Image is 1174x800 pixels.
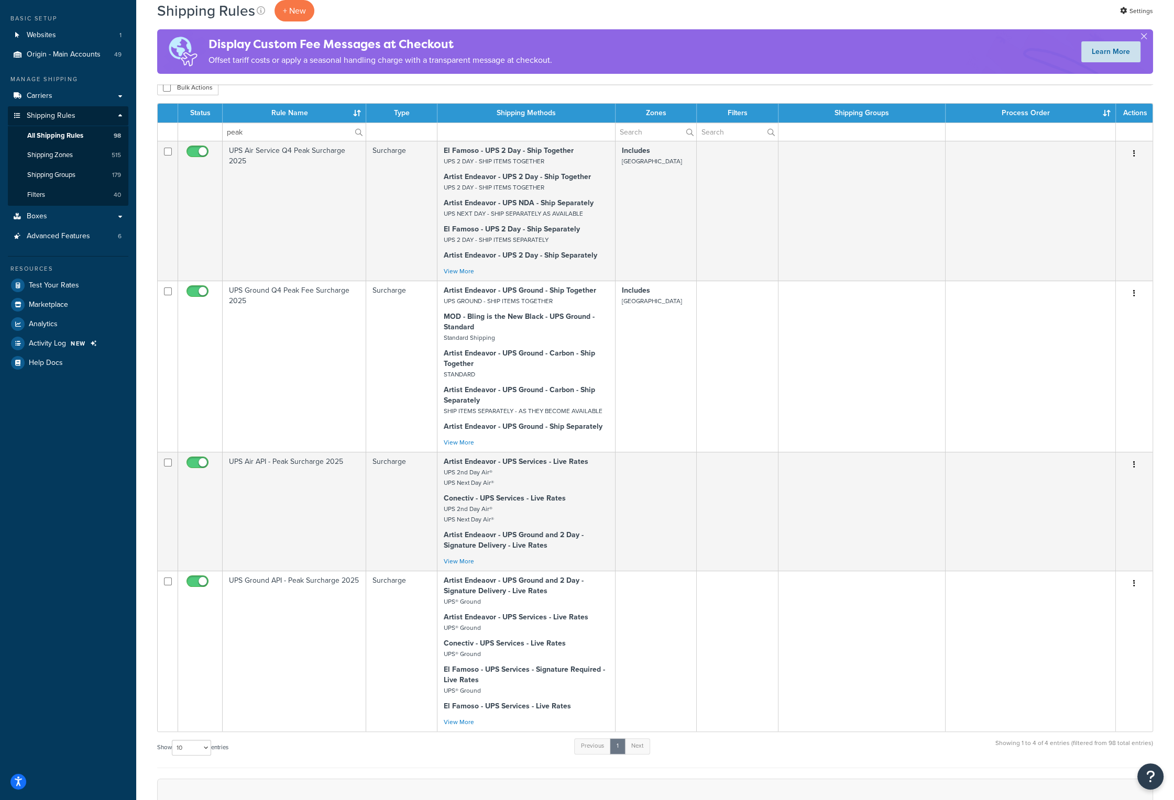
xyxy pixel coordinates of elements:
[27,50,101,59] span: Origin - Main Accounts
[444,649,481,659] small: UPS® Ground
[8,126,128,146] a: All Shipping Rules 98
[574,738,611,754] a: Previous
[29,359,63,368] span: Help Docs
[444,171,591,182] strong: Artist Endeavor - UPS 2 Day - Ship Together
[8,207,128,226] a: Boxes
[444,384,595,406] strong: Artist Endeavor - UPS Ground - Carbon - Ship Separately
[157,1,255,21] h1: Shipping Rules
[8,227,128,246] li: Advanced Features
[8,295,128,314] li: Marketplace
[27,31,56,40] span: Websites
[366,141,437,281] td: Surcharge
[444,311,595,332] strong: MOD - Bling is the New Black - UPS Ground - Standard
[29,281,79,290] span: Test Your Rates
[8,165,128,185] li: Shipping Groups
[27,112,75,120] span: Shipping Rules
[444,686,481,695] small: UPS® Ground
[8,165,128,185] a: Shipping Groups 179
[27,92,52,101] span: Carriers
[1137,763,1164,790] button: Open Resource Center
[444,370,475,379] small: STANDARD
[622,296,682,306] small: [GEOGRAPHIC_DATA]
[444,504,494,524] small: UPS 2nd Day Air® UPS Next Day Air®
[622,157,682,166] small: [GEOGRAPHIC_DATA]
[444,468,494,487] small: UPS 2nd Day Air® UPS Next Day Air®
[444,612,588,623] strong: Artist Endeavor - UPS Services - Live Rates
[8,45,128,64] li: Origins
[697,123,778,141] input: Search
[444,209,583,218] small: UPS NEXT DAY - SHIP SEPARATELY AS AVAILABLE
[8,334,128,353] a: Activity Log NEW
[8,26,128,45] li: Websites
[27,191,45,199] span: Filters
[8,315,128,334] a: Analytics
[8,14,128,23] div: Basic Setup
[444,623,481,632] small: UPS® Ground
[437,104,616,123] th: Shipping Methods
[223,571,366,731] td: UPS Ground API - Peak Surcharge 2025
[223,281,366,452] td: UPS Ground Q4 Peak Fee Surcharge 2025
[444,638,566,649] strong: Conectiv - UPS Services - Live Rates
[8,146,128,165] li: Shipping Zones
[444,348,595,369] strong: Artist Endeavor - UPS Ground - Carbon - Ship Together
[71,339,86,348] span: NEW
[223,104,366,123] th: Rule Name : activate to sort column ascending
[8,185,128,205] li: Filters
[8,106,128,126] a: Shipping Rules
[27,232,90,241] span: Advanced Features
[444,438,474,447] a: View More
[8,334,128,353] li: Activity Log
[444,285,596,296] strong: Artist Endeavor - UPS Ground - Ship Together
[112,171,121,180] span: 179
[622,145,650,156] strong: Includes
[114,131,121,140] span: 98
[8,276,128,295] a: Test Your Rates
[366,281,437,452] td: Surcharge
[8,75,128,84] div: Manage Shipping
[1081,41,1140,62] a: Learn More
[157,80,218,95] button: Bulk Actions
[8,86,128,106] a: Carriers
[114,50,122,59] span: 49
[29,339,66,348] span: Activity Log
[119,31,122,40] span: 1
[1120,4,1153,18] a: Settings
[27,131,83,140] span: All Shipping Rules
[610,738,626,754] a: 1
[172,740,211,755] select: Showentries
[444,157,544,166] small: UPS 2 DAY - SHIP ITEMS TOGETHER
[157,740,228,755] label: Show entries
[995,737,1153,760] div: Showing 1 to 4 of 4 entries (filtered from 98 total entries)
[616,104,697,123] th: Zones
[118,232,122,241] span: 6
[444,250,597,261] strong: Artist Endeavor - UPS 2 Day - Ship Separately
[444,266,474,276] a: View More
[444,456,588,467] strong: Artist Endeavor - UPS Services - Live Rates
[444,224,580,235] strong: El Famoso - UPS 2 Day - Ship Separately
[444,701,571,712] strong: El Famoso - UPS Services - Live Rates
[366,452,437,571] td: Surcharge
[946,104,1116,123] th: Process Order : activate to sort column ascending
[178,104,223,123] th: Status
[223,141,366,281] td: UPS Air Service Q4 Peak Surcharge 2025
[209,53,552,68] p: Offset tariff costs or apply a seasonal handling charge with a transparent message at checkout.
[157,29,209,74] img: duties-banner-06bc72dcb5fe05cb3f9472aba00be2ae8eb53ab6f0d8bb03d382ba314ac3c341.png
[444,235,548,245] small: UPS 2 DAY - SHIP ITEMS SEPARATELY
[444,557,474,566] a: View More
[622,285,650,296] strong: Includes
[112,151,121,160] span: 515
[697,104,778,123] th: Filters
[444,664,605,685] strong: El Famoso - UPS Services - Signature Required - Live Rates
[209,36,552,53] h4: Display Custom Fee Messages at Checkout
[8,227,128,246] a: Advanced Features 6
[444,597,481,606] small: UPS® Ground
[8,26,128,45] a: Websites 1
[29,301,68,309] span: Marketplace
[27,212,47,221] span: Boxes
[8,45,128,64] a: Origin - Main Accounts 49
[27,151,73,160] span: Shipping Zones
[223,452,366,571] td: UPS Air API - Peak Surcharge 2025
